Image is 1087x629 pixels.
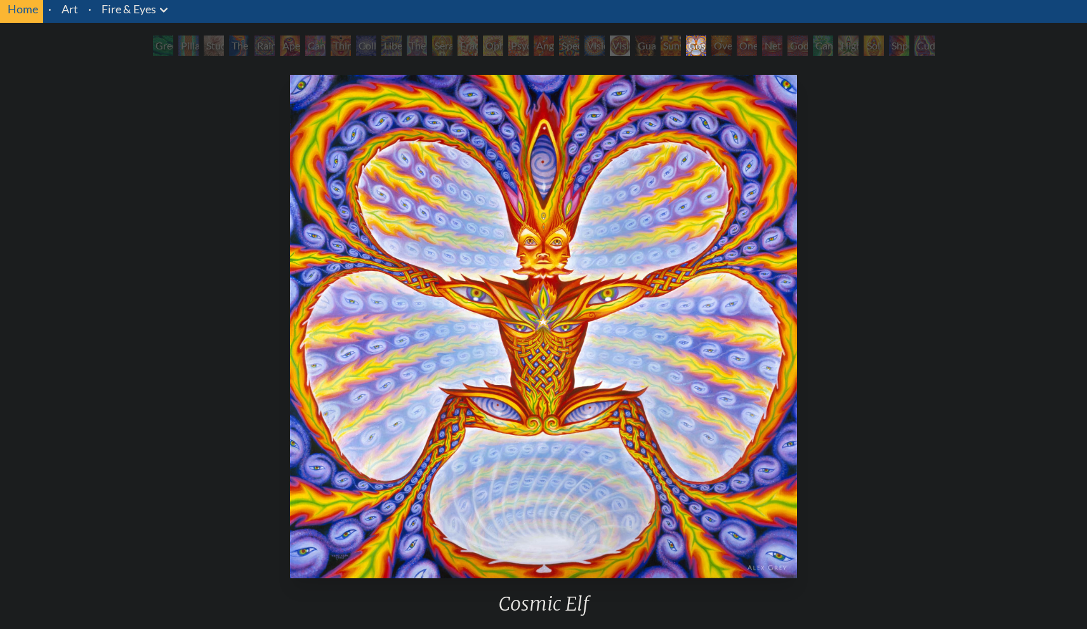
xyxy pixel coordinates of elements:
[813,36,833,56] div: Cannafist
[483,36,503,56] div: Ophanic Eyelash
[432,36,452,56] div: Seraphic Transport Docking on the Third Eye
[711,36,732,56] div: Oversoul
[280,36,300,56] div: Aperture
[204,36,224,56] div: Study for the Great Turn
[381,36,402,56] div: Liberation Through Seeing
[838,36,859,56] div: Higher Vision
[356,36,376,56] div: Collective Vision
[285,592,802,625] div: Cosmic Elf
[864,36,884,56] div: Sol Invictus
[305,36,326,56] div: Cannabis Sutra
[737,36,757,56] div: One
[178,36,199,56] div: Pillar of Awareness
[610,36,630,56] div: Vision [PERSON_NAME]
[661,36,681,56] div: Sunyata
[762,36,782,56] div: Net of Being
[254,36,275,56] div: Rainbow Eye Ripple
[331,36,351,56] div: Third Eye Tears of Joy
[290,75,797,578] img: Cosmic-Elf-2003-Alex-Grey-watermarked.jpg
[635,36,655,56] div: Guardian of Infinite Vision
[229,36,249,56] div: The Torch
[458,36,478,56] div: Fractal Eyes
[508,36,529,56] div: Psychomicrograph of a Fractal Paisley Cherub Feather Tip
[153,36,173,56] div: Green Hand
[889,36,909,56] div: Shpongled
[534,36,554,56] div: Angel Skin
[8,2,38,16] a: Home
[686,36,706,56] div: Cosmic Elf
[914,36,935,56] div: Cuddle
[559,36,579,56] div: Spectral Lotus
[787,36,808,56] div: Godself
[407,36,427,56] div: The Seer
[584,36,605,56] div: Vision Crystal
